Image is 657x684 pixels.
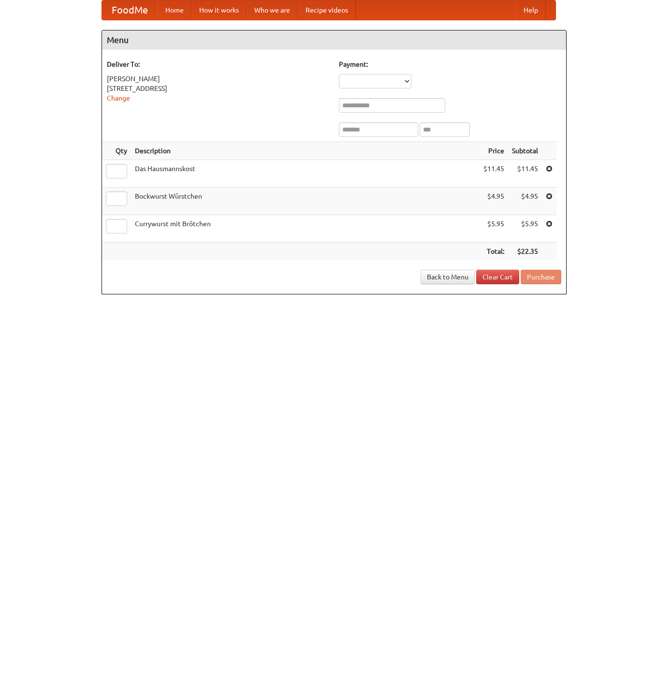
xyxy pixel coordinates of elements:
[508,188,542,215] td: $4.95
[102,30,566,50] h4: Menu
[421,270,475,284] a: Back to Menu
[247,0,298,20] a: Who we are
[480,243,508,261] th: Total:
[516,0,546,20] a: Help
[102,142,131,160] th: Qty
[131,215,480,243] td: Currywurst mit Brötchen
[480,160,508,188] td: $11.45
[131,142,480,160] th: Description
[480,188,508,215] td: $4.95
[102,0,158,20] a: FoodMe
[521,270,561,284] button: Purchase
[158,0,191,20] a: Home
[480,215,508,243] td: $5.95
[107,74,329,84] div: [PERSON_NAME]
[476,270,519,284] a: Clear Cart
[107,84,329,93] div: [STREET_ADDRESS]
[508,160,542,188] td: $11.45
[107,59,329,69] h5: Deliver To:
[339,59,561,69] h5: Payment:
[508,243,542,261] th: $22.35
[480,142,508,160] th: Price
[508,215,542,243] td: $5.95
[298,0,356,20] a: Recipe videos
[131,188,480,215] td: Bockwurst Würstchen
[508,142,542,160] th: Subtotal
[131,160,480,188] td: Das Hausmannskost
[107,94,130,102] a: Change
[191,0,247,20] a: How it works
